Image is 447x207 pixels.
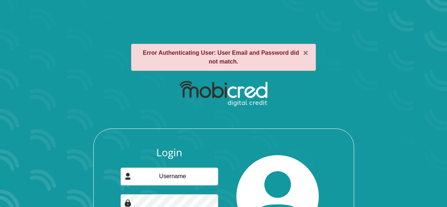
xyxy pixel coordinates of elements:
h3: Login [121,146,218,159]
button: × [303,49,308,57]
input: Username [121,168,218,185]
img: Image [124,199,132,207]
img: user-icon image [124,173,132,180]
img: mobicred logo [180,81,267,107]
strong: Error Authenticating User: User Email and Password did not match. [143,50,299,65]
